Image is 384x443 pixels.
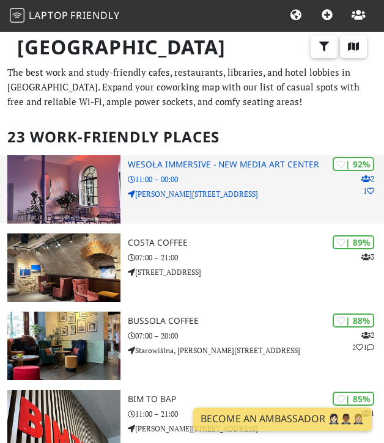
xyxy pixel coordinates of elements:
[128,316,384,326] h3: Bussola Coffee
[333,235,374,249] div: | 89%
[128,174,384,185] p: 11:00 – 00:00
[128,188,384,200] p: [PERSON_NAME][STREET_ADDRESS]
[7,312,120,380] img: Bussola Coffee
[333,157,374,171] div: | 92%
[361,173,374,196] p: 2 1
[128,330,384,342] p: 07:00 – 20:00
[128,345,384,356] p: Starowiślna, [PERSON_NAME][STREET_ADDRESS]
[7,233,120,302] img: Costa Coffee
[7,119,377,156] h2: 23 Work-Friendly Places
[352,329,374,353] p: 2 2 1
[333,313,374,328] div: | 88%
[7,31,377,64] h1: [GEOGRAPHIC_DATA]
[7,155,120,224] img: Wesoła Immersive - New Media Art Center
[70,9,119,22] span: Friendly
[7,65,377,109] p: The best work and study-friendly cafes, restaurants, libraries, and hotel lobbies in [GEOGRAPHIC_...
[361,251,374,263] p: 3
[128,238,384,248] h3: Costa Coffee
[128,252,384,263] p: 07:00 – 21:00
[128,266,384,278] p: [STREET_ADDRESS]
[29,9,68,22] span: Laptop
[10,5,120,27] a: LaptopFriendly LaptopFriendly
[10,8,24,23] img: LaptopFriendly
[128,159,384,170] h3: Wesoła Immersive - New Media Art Center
